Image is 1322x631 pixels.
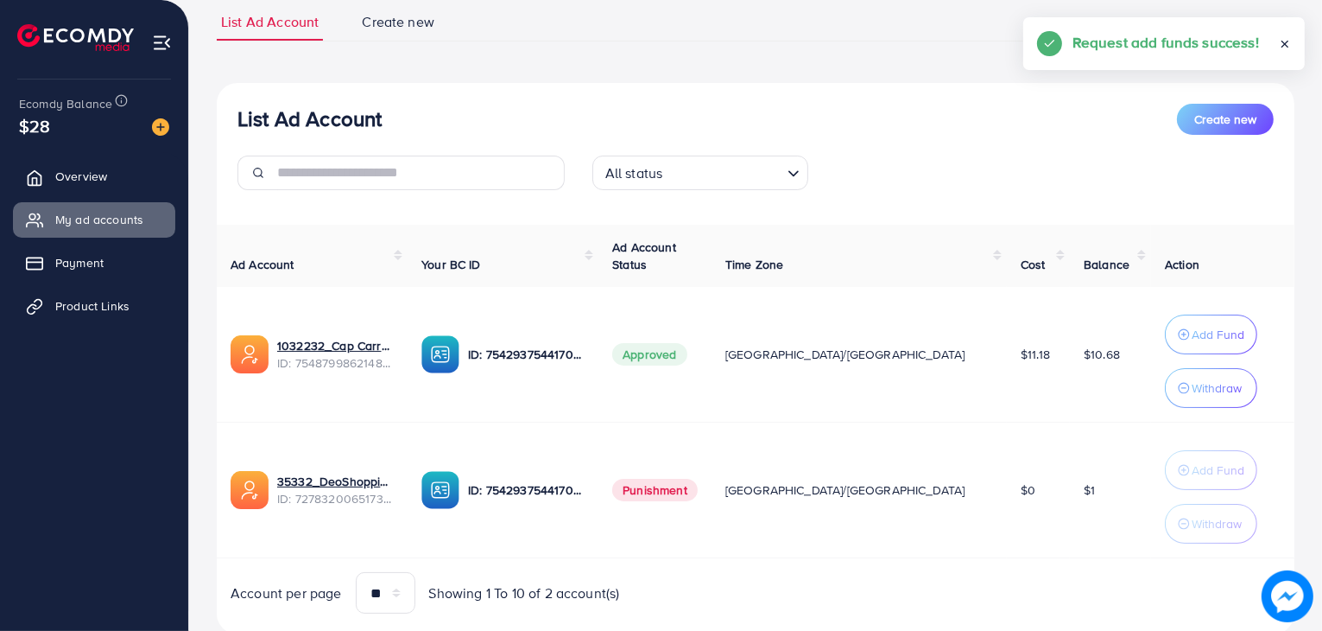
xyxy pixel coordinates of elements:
span: Cost [1021,256,1046,273]
div: Search for option [592,156,808,190]
div: <span class='underline'>1032232_Cap Carry001_1757592004927</span></br>7548799862148235265 [277,337,394,373]
span: Overview [55,168,107,185]
p: ID: 7542937544170848257 [468,344,585,365]
span: $28 [16,110,54,143]
span: $11.18 [1021,346,1050,363]
span: Action [1165,256,1199,273]
p: Withdraw [1192,513,1242,534]
span: Punishment [612,479,698,501]
button: Withdraw [1165,368,1257,408]
img: image [152,118,169,136]
span: Time Zone [725,256,783,273]
span: Ad Account Status [612,239,676,273]
span: ID: 7548799862148235265 [277,354,394,372]
input: Search for option [667,157,780,186]
button: Add Fund [1165,450,1257,490]
span: Approved [612,343,686,366]
span: Balance [1084,256,1129,273]
span: All status [602,161,667,186]
img: image [1262,570,1313,622]
div: <span class='underline'>35332_DeoShopping_1694615969111</span></br>7278320065173471233 [277,473,394,508]
img: ic-ads-acc.e4c84228.svg [231,335,269,373]
span: Ecomdy Balance [19,95,112,112]
img: menu [152,33,172,53]
span: Payment [55,254,104,271]
p: Add Fund [1192,460,1244,481]
p: Add Fund [1192,324,1244,345]
span: Account per page [231,583,342,603]
span: Product Links [55,297,130,315]
button: Add Fund [1165,315,1257,354]
span: Your BC ID [421,256,481,273]
span: List Ad Account [221,12,319,32]
span: My ad accounts [55,211,143,228]
span: Showing 1 To 10 of 2 account(s) [429,583,620,603]
img: ic-ads-acc.e4c84228.svg [231,471,269,509]
p: Withdraw [1192,378,1242,398]
button: Withdraw [1165,504,1257,544]
h5: Request add funds success! [1072,31,1259,54]
span: $10.68 [1084,346,1120,363]
a: Overview [13,159,175,194]
span: ID: 7278320065173471233 [277,490,394,507]
img: ic-ba-acc.ded83a64.svg [421,335,459,373]
span: Ad Account [231,256,294,273]
h3: List Ad Account [237,106,382,131]
span: [GEOGRAPHIC_DATA]/[GEOGRAPHIC_DATA] [725,346,965,363]
span: Create new [362,12,434,32]
img: ic-ba-acc.ded83a64.svg [421,471,459,509]
a: 35332_DeoShopping_1694615969111 [277,473,394,490]
img: logo [17,24,134,51]
p: ID: 7542937544170848257 [468,480,585,500]
a: My ad accounts [13,202,175,237]
a: Product Links [13,289,175,323]
a: 1032232_Cap Carry001_1757592004927 [277,337,394,354]
span: $1 [1084,481,1095,499]
span: [GEOGRAPHIC_DATA]/[GEOGRAPHIC_DATA] [725,481,965,499]
a: Payment [13,245,175,280]
button: Create new [1177,104,1274,135]
span: $0 [1021,481,1035,499]
span: Create new [1194,111,1256,128]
